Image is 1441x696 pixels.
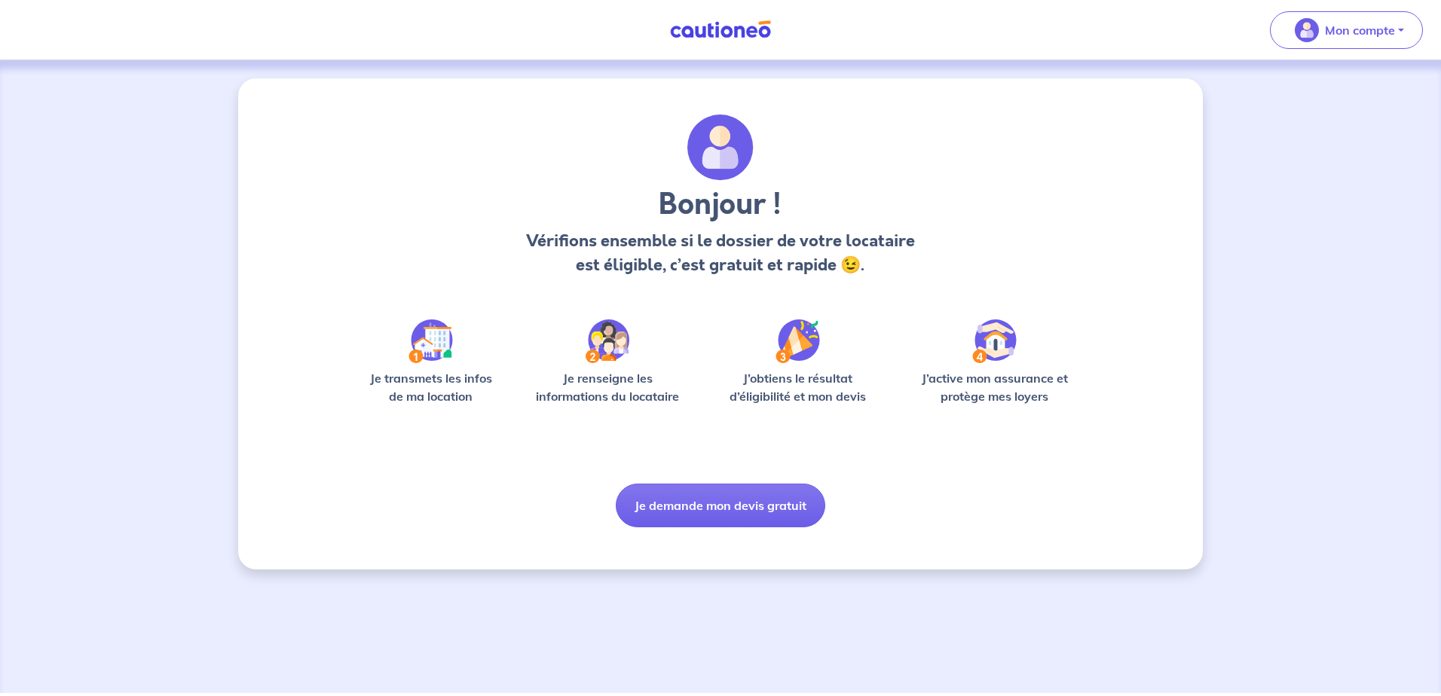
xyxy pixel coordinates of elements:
[972,319,1017,363] img: /static/bfff1cf634d835d9112899e6a3df1a5d/Step-4.svg
[616,484,825,527] button: Je demande mon devis gratuit
[1270,11,1423,49] button: illu_account_valid_menu.svgMon compte
[907,369,1082,405] p: J’active mon assurance et protège mes loyers
[408,319,453,363] img: /static/90a569abe86eec82015bcaae536bd8e6/Step-1.svg
[664,20,777,39] img: Cautioneo
[586,319,629,363] img: /static/c0a346edaed446bb123850d2d04ad552/Step-2.svg
[527,369,689,405] p: Je renseigne les informations du locataire
[522,187,919,223] h3: Bonjour !
[687,114,754,181] img: archivate
[359,369,503,405] p: Je transmets les infos de ma location
[776,319,820,363] img: /static/f3e743aab9439237c3e2196e4328bba9/Step-3.svg
[713,369,883,405] p: J’obtiens le résultat d’éligibilité et mon devis
[1325,21,1395,39] p: Mon compte
[1295,18,1319,42] img: illu_account_valid_menu.svg
[522,229,919,277] p: Vérifions ensemble si le dossier de votre locataire est éligible, c’est gratuit et rapide 😉.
